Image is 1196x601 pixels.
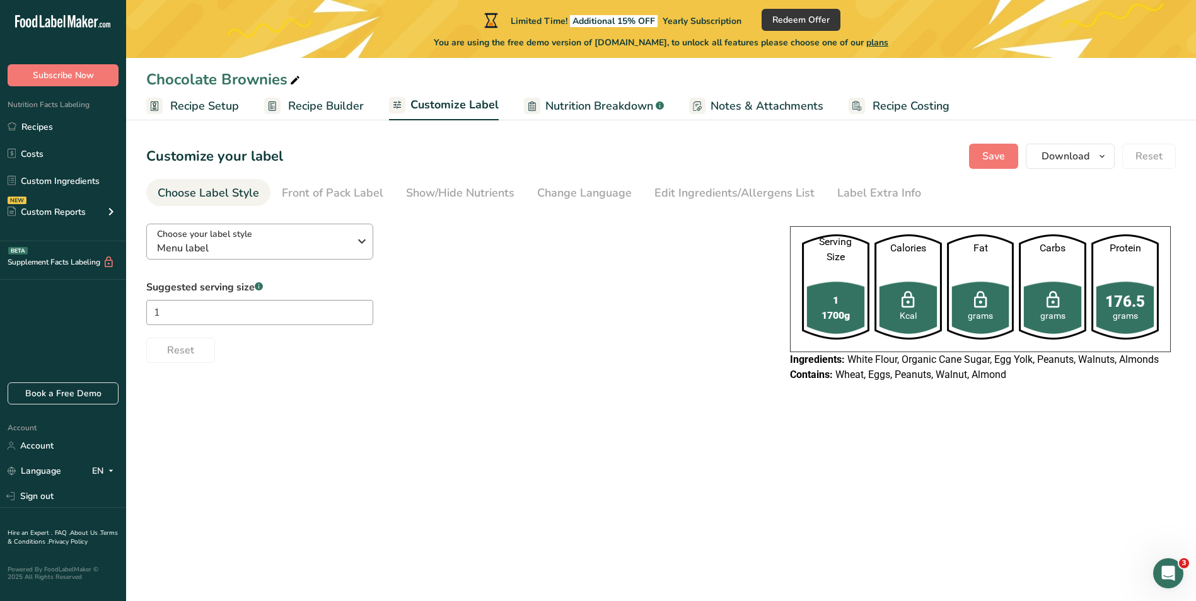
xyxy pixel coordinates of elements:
[849,92,949,120] a: Recipe Costing
[8,64,119,86] button: Subscribe Now
[8,197,26,204] div: NEW
[837,185,921,202] div: Label Extra Info
[1091,234,1159,340] img: resturant-shape.ead3938.png
[1091,241,1159,256] div: Protein
[1179,558,1189,568] span: 3
[33,69,94,82] span: Subscribe Now
[570,15,658,27] span: Additional 15% OFF
[8,529,118,546] a: Terms & Conditions .
[1135,149,1163,164] span: Reset
[170,98,239,115] span: Recipe Setup
[524,92,664,120] a: Nutrition Breakdown
[157,227,252,241] span: Choose your label style
[167,343,194,358] span: Reset
[802,293,869,308] div: 1
[1091,290,1159,313] div: 176.5
[264,92,364,120] a: Recipe Builder
[55,529,70,537] a: FAQ .
[406,185,514,202] div: Show/Hide Nutrients
[772,13,830,26] span: Redeem Offer
[146,280,373,295] label: Suggested serving size
[410,96,499,113] span: Customize Label
[689,92,823,120] a: Notes & Attachments
[835,369,1006,381] span: Wheat, Eggs, Peanuts, Walnut, Almond
[874,309,942,323] div: Kcal
[802,234,869,340] img: resturant-shape.ead3938.png
[157,241,349,256] span: Menu label
[1019,234,1086,340] img: resturant-shape.ead3938.png
[1019,241,1086,256] div: Carbs
[874,241,942,256] div: Calories
[482,13,741,28] div: Limited Time!
[282,185,383,202] div: Front of Pack Label
[873,98,949,115] span: Recipe Costing
[1122,144,1176,169] button: Reset
[947,309,1014,323] div: grams
[146,338,215,363] button: Reset
[1026,144,1115,169] button: Download
[158,185,259,202] div: Choose Label Style
[434,36,888,49] span: You are using the free demo version of [DOMAIN_NAME], to unlock all features please choose one of...
[288,98,364,115] span: Recipe Builder
[146,146,283,167] h1: Customize your label
[663,15,741,27] span: Yearly Subscription
[790,369,833,381] span: Contains:
[802,234,869,265] div: Serving Size
[8,247,28,255] div: BETA
[947,241,1014,256] div: Fat
[1042,149,1089,164] span: Download
[146,92,239,120] a: Recipe Setup
[8,566,119,581] div: Powered By FoodLabelMaker © 2025 All Rights Reserved
[49,537,88,546] a: Privacy Policy
[874,234,942,340] img: resturant-shape.ead3938.png
[711,98,823,115] span: Notes & Attachments
[8,460,61,482] a: Language
[947,234,1014,340] img: resturant-shape.ead3938.png
[866,37,888,49] span: plans
[545,98,653,115] span: Nutrition Breakdown
[982,149,1005,164] span: Save
[969,144,1018,169] button: Save
[790,353,845,365] span: Ingredients:
[537,185,632,202] div: Change Language
[8,205,86,219] div: Custom Reports
[1153,558,1183,588] iframe: Intercom live chat
[802,308,869,323] div: 1700g
[8,529,52,537] a: Hire an Expert .
[70,529,100,537] a: About Us .
[146,68,303,91] div: Chocolate Brownies
[654,185,815,202] div: Edit Ingredients/Allergens List
[389,91,499,121] a: Customize Label
[1091,309,1159,323] div: grams
[8,382,119,404] a: Book a Free Demo
[847,353,1159,365] span: White Flour, Organic Cane Sugar, Egg Yolk, Peanuts, Walnuts, Almonds
[92,464,119,479] div: EN
[762,9,840,31] button: Redeem Offer
[1019,309,1086,323] div: grams
[146,224,373,260] button: Choose your label style Menu label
